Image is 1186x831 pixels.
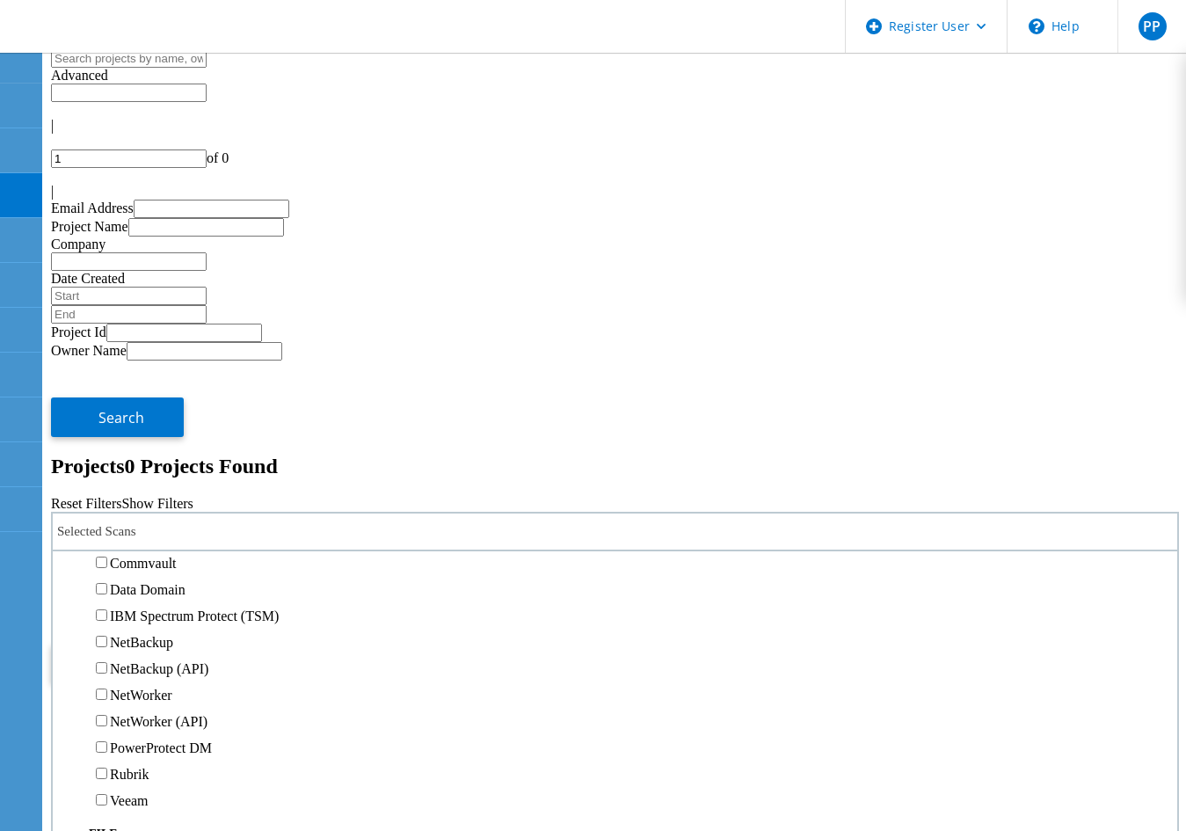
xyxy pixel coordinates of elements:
[51,455,125,477] b: Projects
[51,68,108,83] span: Advanced
[51,512,1179,551] div: Selected Scans
[51,184,1179,200] div: |
[51,219,128,234] label: Project Name
[110,793,149,808] label: Veeam
[1029,18,1044,34] svg: \n
[51,305,207,324] input: End
[1143,19,1161,33] span: PP
[51,237,106,251] label: Company
[51,397,184,437] button: Search
[110,714,207,729] label: NetWorker (API)
[51,118,1179,134] div: |
[110,740,212,755] label: PowerProtect DM
[98,408,144,427] span: Search
[110,767,149,782] label: Rubrik
[110,688,172,703] label: NetWorker
[51,200,134,215] label: Email Address
[110,661,208,676] label: NetBackup (API)
[121,496,193,511] a: Show Filters
[207,150,229,165] span: of 0
[51,287,207,305] input: Start
[110,582,186,597] label: Data Domain
[51,343,127,358] label: Owner Name
[110,609,279,623] label: IBM Spectrum Protect (TSM)
[51,271,125,286] label: Date Created
[51,324,106,339] label: Project Id
[51,496,121,511] a: Reset Filters
[18,34,207,49] a: Live Optics Dashboard
[125,455,278,477] span: 0 Projects Found
[110,556,177,571] label: Commvault
[110,635,173,650] label: NetBackup
[51,49,207,68] input: Search projects by name, owner, ID, company, etc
